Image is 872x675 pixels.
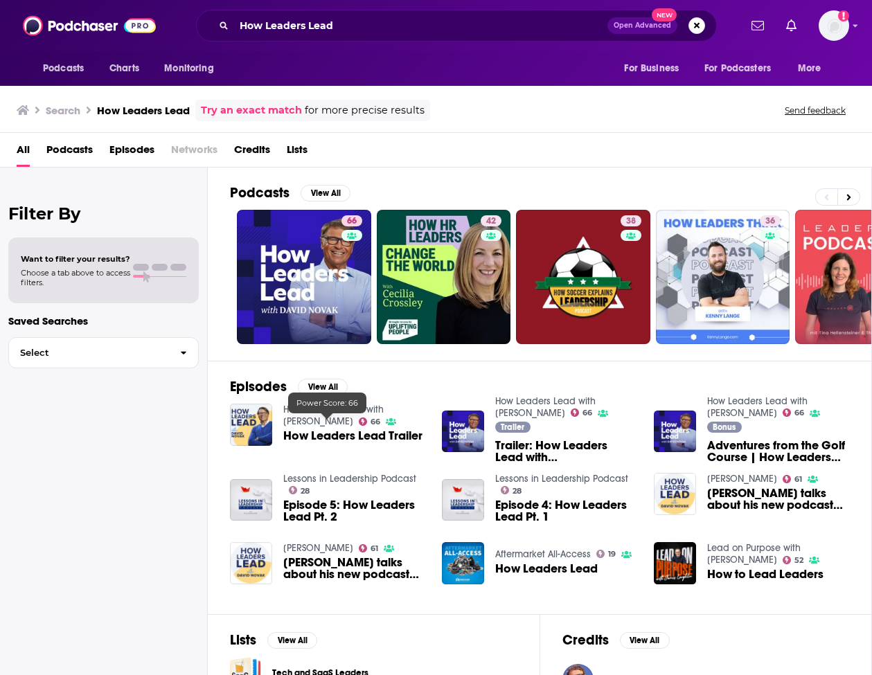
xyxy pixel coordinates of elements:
[765,215,775,228] span: 36
[283,430,422,442] span: How Leaders Lead Trailer
[196,10,717,42] div: Search podcasts, credits, & more...
[283,499,425,523] a: Episode 5: How Leaders Lead Pt. 2
[624,59,679,78] span: For Business
[614,55,696,82] button: open menu
[230,542,272,584] a: David Novak talks about his new podcast "How Leaders Lead"
[571,408,593,417] a: 66
[516,210,650,344] a: 38
[359,417,381,426] a: 66
[620,632,670,649] button: View All
[305,102,425,118] span: for more precise results
[656,210,790,344] a: 36
[582,410,592,416] span: 66
[596,550,616,558] a: 19
[109,138,154,167] a: Episodes
[21,268,130,287] span: Choose a tab above to access filters.
[289,486,310,494] a: 28
[17,138,30,167] span: All
[695,55,791,82] button: open menu
[838,10,849,21] svg: Add a profile image
[819,10,849,41] span: Logged in as patrickdmanning
[442,542,484,584] img: How Leaders Lead
[707,395,808,419] a: How Leaders Lead with David Novak
[783,475,803,483] a: 61
[442,479,484,521] img: Episode 4: How Leaders Lead Pt. 1
[819,10,849,41] button: Show profile menu
[164,59,213,78] span: Monitoring
[746,14,769,37] a: Show notifications dropdown
[97,104,190,117] h3: How Leaders Lead
[46,138,93,167] span: Podcasts
[21,254,130,264] span: Want to filter your results?
[794,476,802,483] span: 61
[43,59,84,78] span: Podcasts
[347,215,357,228] span: 66
[33,55,102,82] button: open menu
[707,542,801,566] a: Lead on Purpose with James Laughlin
[707,568,824,580] a: How to Lead Leaders
[781,105,850,116] button: Send feedback
[626,215,636,228] span: 38
[794,557,803,564] span: 52
[301,488,310,494] span: 28
[486,215,496,228] span: 42
[288,393,366,413] div: Power Score: 66
[495,548,591,560] a: Aftermarket All-Access
[154,55,231,82] button: open menu
[230,479,272,521] a: Episode 5: How Leaders Lead Pt. 2
[704,59,771,78] span: For Podcasters
[819,10,849,41] img: User Profile
[287,138,308,167] a: Lists
[171,138,217,167] span: Networks
[652,8,677,21] span: New
[230,631,317,649] a: ListsView All
[713,423,736,431] span: Bonus
[46,104,80,117] h3: Search
[495,499,637,523] a: Episode 4: How Leaders Lead Pt. 1
[109,59,139,78] span: Charts
[8,314,199,327] p: Saved Searches
[513,488,522,494] span: 28
[230,184,350,201] a: PodcastsView All
[788,55,839,82] button: open menu
[8,204,199,224] h2: Filter By
[562,631,670,649] a: CreditsView All
[501,423,524,431] span: Trailer
[267,632,317,649] button: View All
[298,379,348,395] button: View All
[707,487,849,511] span: [PERSON_NAME] talks about his new podcast "How Leaders Lead"
[783,556,804,564] a: 52
[654,411,696,453] a: Adventures from the Golf Course | How Leaders Lead Insight Series
[481,215,501,226] a: 42
[442,411,484,453] img: Trailer: How Leaders Lead with David Novak
[377,210,511,344] a: 42
[23,12,156,39] img: Podchaser - Follow, Share and Rate Podcasts
[654,473,696,515] img: David Novak talks about his new podcast "How Leaders Lead"
[371,546,378,552] span: 61
[283,473,416,485] a: Lessons in Leadership Podcast
[371,419,380,425] span: 66
[781,14,802,37] a: Show notifications dropdown
[100,55,148,82] a: Charts
[230,404,272,446] img: How Leaders Lead Trailer
[495,395,596,419] a: How Leaders Lead with David Novak
[707,440,849,463] span: Adventures from the Golf Course | How Leaders Lead Insight Series
[794,410,804,416] span: 66
[501,486,522,494] a: 28
[707,473,777,485] a: Terry Meiners
[614,22,671,29] span: Open Advanced
[283,557,425,580] span: [PERSON_NAME] talks about his new podcast "How Leaders Lead"
[798,59,821,78] span: More
[608,551,616,557] span: 19
[607,17,677,34] button: Open AdvancedNew
[341,215,362,226] a: 66
[234,138,270,167] a: Credits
